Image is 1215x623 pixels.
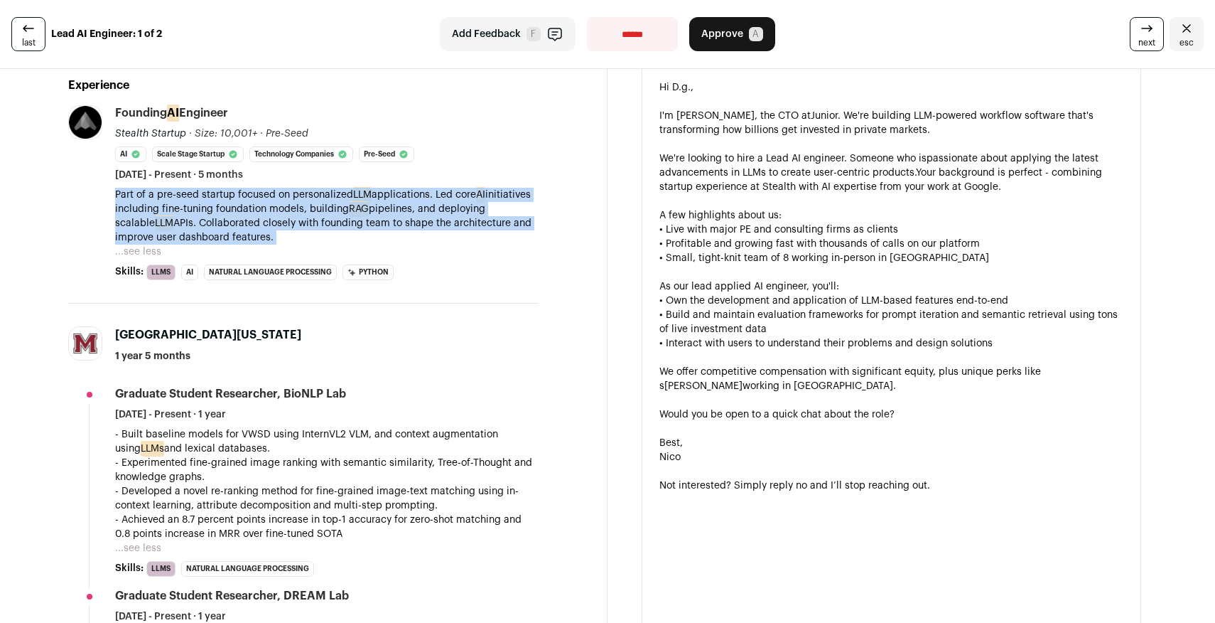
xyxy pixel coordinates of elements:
[51,27,162,41] strong: Lead AI Engineer: 1 of 2
[115,588,349,604] div: Graduate Student Researcher, DREAM Lab
[115,386,346,402] div: Graduate Student Researcher, BioNLP Lab
[146,561,175,577] li: LLMs
[115,427,539,456] p: - Built baseline models for VWSD using InternVL2 VLM, and context augmentation using and lexical ...
[452,27,521,41] span: Add Feedback
[659,436,1123,450] div: Best,
[353,187,372,203] mark: LLM
[22,37,36,48] span: last
[659,308,1123,336] div: • Build and maintain evaluation frameworks for prompt iteration and semantic retrieval using tons...
[659,365,1123,393] div: We offer competitive compensation with significant equity, plus unique perks like s[PERSON_NAME]w...
[1138,37,1155,48] span: next
[249,147,353,162] li: Technology Companies
[181,265,198,280] li: AI
[115,456,539,484] p: - Experimented fine-grained image ranking with semantic similarity, Tree-of-Thought and knowledge...
[155,215,173,231] mark: LLM
[659,80,1123,95] div: Hi D.g.,
[476,187,485,203] mark: AI
[115,265,144,279] span: Skills:
[440,17,576,51] button: Add Feedback F
[659,479,1123,493] div: Not interested? Simply reply no and I’ll stop reaching out.
[115,147,146,162] li: AI
[811,111,838,121] a: Junior
[115,484,539,513] p: - Developed a novel re-ranking method for fine-grained image-text matching using in-context learn...
[266,129,308,139] span: Pre-Seed
[115,561,144,575] span: Skills:
[115,541,161,555] button: ...see less
[115,329,301,341] span: [GEOGRAPHIC_DATA][US_STATE]
[659,151,1123,194] div: We're looking to hire a Lead AI engineer. Someone who is Your background is perfect - combining s...
[659,408,1123,422] div: Would you be open to a quick chat about the role?
[152,147,244,162] li: Scale Stage Startup
[167,105,179,122] mark: AI
[342,265,394,280] li: Python
[115,513,539,541] p: - Achieved an 8.7 percent points increase in top-1 accuracy for zero-shot matching and 0.8 points...
[659,294,1123,308] div: • Own the development and application of LLM-based features end-to-end
[1170,17,1204,51] a: Close
[526,27,541,41] span: F
[69,106,102,139] img: bb758407b04ea4d595f0a4dcd2c89332d467c7faa0f713074a0ea9543027a628.jpg
[115,349,190,363] span: 1 year 5 months
[1130,17,1164,51] a: next
[115,188,539,245] p: Part of a pre-seed startup focused on personalized applications. Led core initiatives including f...
[260,127,263,141] span: ·
[659,223,1123,237] div: • Live with major PE and consulting firms as clients
[659,109,1123,137] div: I'm [PERSON_NAME], the CTO at . We're building LLM-powered workflow software that's transforming ...
[659,208,1123,223] div: A few highlights about us:
[204,265,337,280] li: Natural Language Processing
[359,147,414,162] li: Pre-seed
[749,27,763,41] span: A
[11,17,45,51] a: last
[115,129,186,139] span: Stealth Startup
[659,450,1123,464] div: Nico
[115,105,228,121] div: Founding Engineer
[69,327,102,360] img: 92d7259e5af6edf2994f3df1a596f136bb6eb5255f1d7f7a65da0cf24d0e03ec.jpg
[349,201,369,217] mark: RAG
[1179,37,1194,48] span: esc
[659,279,1123,294] div: As our lead applied AI engineer, you'll:
[659,237,1123,251] div: • Profitable and growing fast with thousands of calls on our platform
[181,561,314,577] li: Natural Language Processing
[141,441,164,457] mark: LLMs
[689,17,775,51] button: Approve A
[701,27,743,41] span: Approve
[115,408,226,422] span: [DATE] - Present · 1 year
[115,168,243,182] span: [DATE] - Present · 5 months
[115,245,161,259] button: ...see less
[659,336,1123,351] div: • Interact with users to understand their problems and design solutions
[68,77,539,94] h2: Experience
[659,251,1123,265] div: • Small, tight-knit team of 8 working in-person in [GEOGRAPHIC_DATA]
[189,129,257,139] span: · Size: 10,001+
[146,265,175,280] li: LLMs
